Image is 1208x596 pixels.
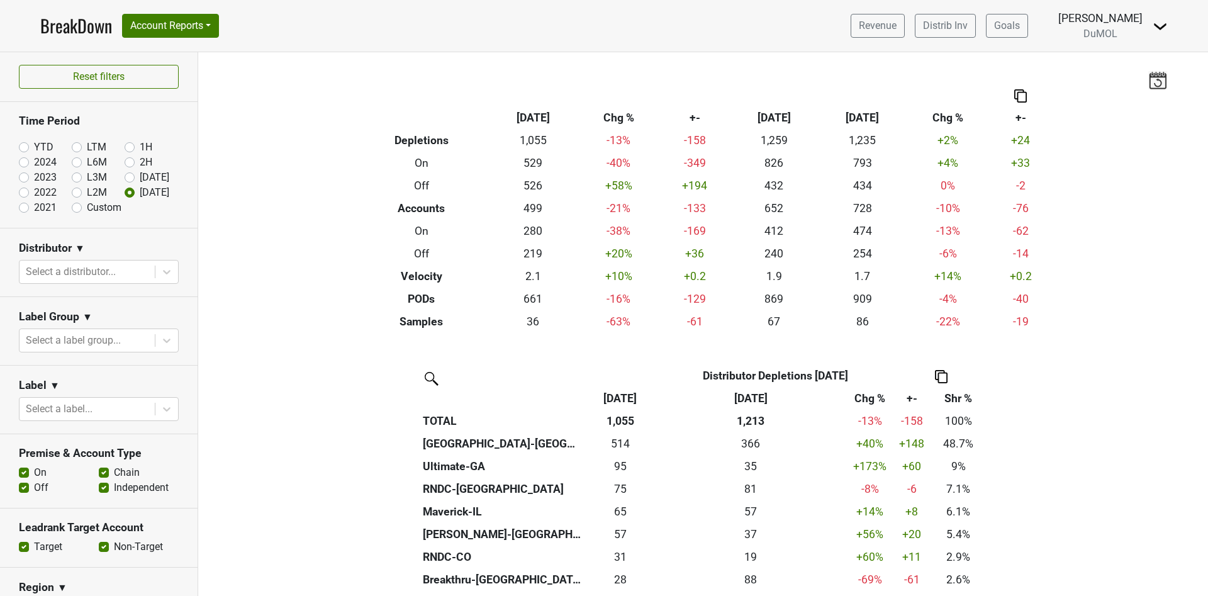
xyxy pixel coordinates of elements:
td: -62 [989,220,1052,242]
label: LTM [87,140,106,155]
h3: Premise & Account Type [19,447,179,460]
label: 2H [140,155,152,170]
th: Ultimate-GA [420,455,584,478]
label: [DATE] [140,185,169,200]
td: 434 [819,174,907,197]
td: 2.1 [489,265,577,288]
h3: Time Period [19,115,179,128]
td: 1.7 [819,265,907,288]
td: -349 [660,152,730,174]
td: 0 % [907,174,989,197]
span: ▼ [57,580,67,595]
img: Copy to clipboard [935,370,948,383]
th: 88.334 [656,568,845,591]
th: Velocity [354,265,489,288]
td: +0.2 [989,265,1052,288]
th: 36.530 [656,523,845,546]
td: -14 [989,242,1052,265]
td: -129 [660,288,730,310]
div: 57 [659,503,842,520]
td: +2 % [907,129,989,152]
label: L6M [87,155,107,170]
th: Chg % [577,106,659,129]
button: Reset filters [19,65,179,89]
td: 2.6% [929,568,988,591]
a: Distrib Inv [915,14,976,38]
label: L2M [87,185,107,200]
td: 94.67 [584,455,656,478]
label: On [34,465,47,480]
td: -158 [660,129,730,152]
span: ▼ [82,310,92,325]
td: -16 % [577,288,659,310]
td: +14 % [907,265,989,288]
th: 19.200 [656,546,845,568]
a: Revenue [851,14,905,38]
span: ▼ [75,241,85,256]
th: 34.680 [656,455,845,478]
img: Dropdown Menu [1153,19,1168,34]
div: 366 [659,436,842,452]
div: -61 [898,571,926,588]
th: Shr %: activate to sort column ascending [929,387,988,410]
label: Off [34,480,48,495]
div: 81 [659,481,842,497]
div: [PERSON_NAME] [1058,10,1143,26]
label: [DATE] [140,170,169,185]
h3: Region [19,581,54,594]
img: last_updated_date [1148,71,1167,89]
div: +8 [898,503,926,520]
div: 75 [588,481,654,497]
td: 869 [730,288,818,310]
th: [DATE] [819,106,907,129]
td: -21 % [577,197,659,220]
h3: Label Group [19,310,79,323]
td: 6.1% [929,500,988,523]
td: +0.2 [660,265,730,288]
td: -19 [989,310,1052,333]
label: 2022 [34,185,57,200]
td: 9% [929,455,988,478]
div: 35 [659,458,842,475]
label: L3M [87,170,107,185]
div: 19 [659,549,842,565]
td: 1.9 [730,265,818,288]
h3: Label [19,379,47,392]
td: -22 % [907,310,989,333]
td: +4 % [907,152,989,174]
label: Non-Target [114,539,163,554]
th: On [354,152,489,174]
td: +24 [989,129,1052,152]
th: PODs [354,288,489,310]
td: 280 [489,220,577,242]
span: DuMOL [1083,28,1117,40]
th: On [354,220,489,242]
td: -4 % [907,288,989,310]
td: 909 [819,288,907,310]
th: Chg % [907,106,989,129]
label: Target [34,539,62,554]
td: 1,055 [489,129,577,152]
td: 474 [819,220,907,242]
a: Goals [986,14,1028,38]
td: +36 [660,242,730,265]
th: 81.000 [656,478,845,500]
label: Independent [114,480,169,495]
th: Breakthru-[GEOGRAPHIC_DATA] [420,568,584,591]
div: 57 [588,526,654,543]
td: +20 % [577,242,659,265]
th: [PERSON_NAME]-[GEOGRAPHIC_DATA] [420,523,584,546]
td: 728 [819,197,907,220]
div: 31 [588,549,654,565]
td: +60 % [845,546,895,568]
td: 254 [819,242,907,265]
td: 793 [819,152,907,174]
td: -6 % [907,242,989,265]
td: 30.666 [584,546,656,568]
td: 48.7% [929,432,988,455]
td: +14 % [845,500,895,523]
div: 514 [588,436,654,452]
div: 65 [588,503,654,520]
div: 37 [659,526,842,543]
th: [GEOGRAPHIC_DATA]-[GEOGRAPHIC_DATA] [420,432,584,455]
